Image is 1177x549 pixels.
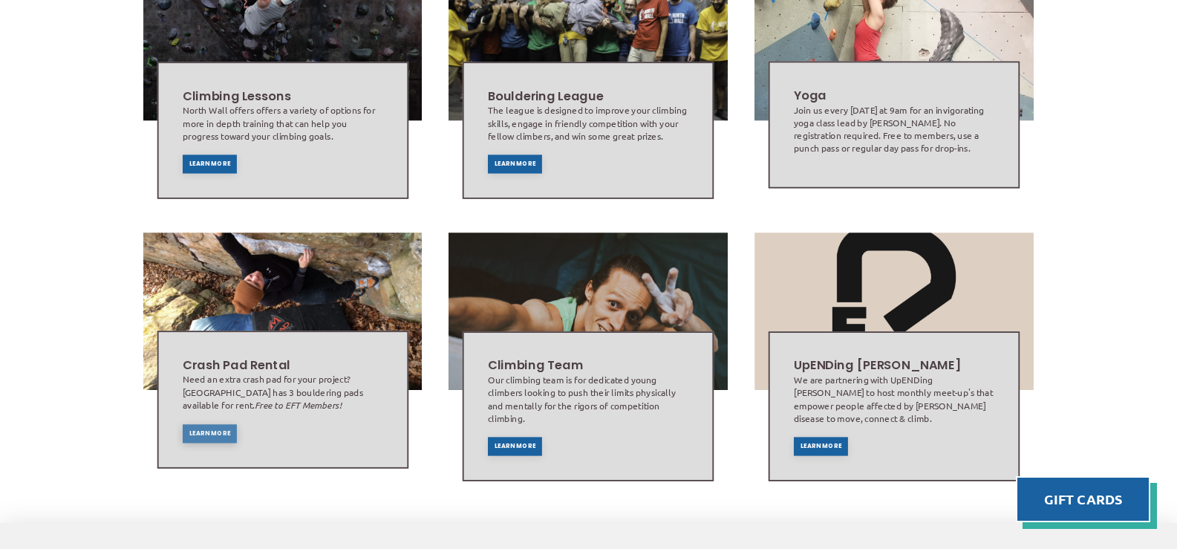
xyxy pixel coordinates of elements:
[143,233,422,389] img: Image
[449,233,728,389] img: Image
[488,437,542,455] a: Learn More
[794,86,994,103] h2: Yoga
[495,444,536,449] span: Learn More
[488,374,688,424] div: Our climbing team is for dedicated young climbers looking to push their limits physically and men...
[754,233,1034,389] img: Image
[801,444,842,449] span: Learn More
[182,87,382,104] h2: Climbing Lessons
[182,155,236,173] a: Learn More
[488,357,688,374] h2: Climbing Team
[488,104,688,142] div: The league is designed to improve your climbing skills, engage in friendly competition with your ...
[182,373,382,412] div: Need an extra crash pad for your project? [GEOGRAPHIC_DATA] has 3 bouldering pads available for r...
[182,424,236,443] a: Learn More
[794,103,994,154] div: Join us every [DATE] at 9am for an invigorating yoga class lead by [PERSON_NAME]. No registration...
[255,398,341,411] em: Free to EFT Members!
[488,87,688,104] h2: Bouldering League
[794,374,994,424] div: We are partnering with UpENDing [PERSON_NAME] to host monthly meet-up's that empower people affec...
[182,356,382,373] h2: Crash Pad Rental
[189,431,230,437] span: Learn More
[182,104,382,142] div: North Wall offers offers a variety of options for more in depth training that can help you progre...
[189,160,230,166] span: Learn More
[794,437,848,455] a: Learn More
[794,357,994,374] h2: UpENDing [PERSON_NAME]
[488,155,542,173] a: Learn More
[495,160,536,166] span: Learn More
